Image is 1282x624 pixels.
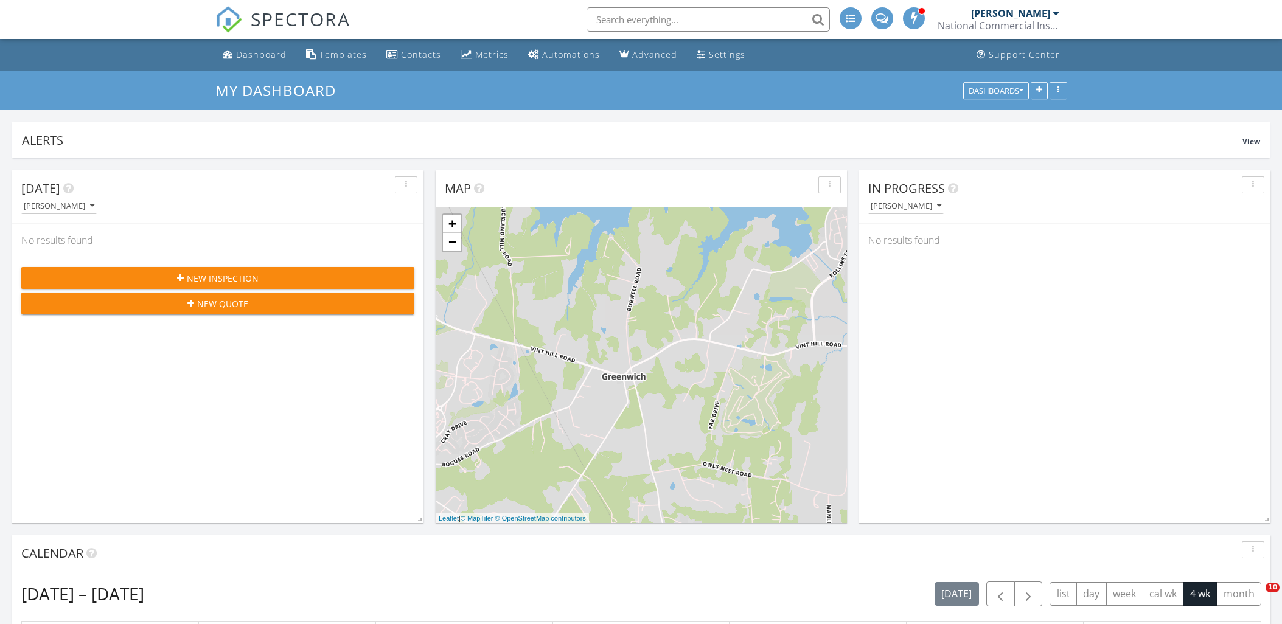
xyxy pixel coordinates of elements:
button: New Inspection [21,267,414,289]
div: Dashboard [236,49,287,60]
div: Contacts [401,49,441,60]
a: Automations (Advanced) [523,44,605,66]
button: 4 wk [1183,582,1217,606]
button: [PERSON_NAME] [21,198,97,215]
button: month [1216,582,1261,606]
div: Support Center [989,49,1060,60]
span: New Quote [197,297,248,310]
a: Zoom out [443,233,461,251]
h2: [DATE] – [DATE] [21,581,144,606]
a: Metrics [456,44,514,66]
span: In Progress [868,180,945,196]
span: Calendar [21,545,83,561]
a: Dashboard [218,44,291,66]
div: Settings [709,49,745,60]
img: The Best Home Inspection Software - Spectora [215,6,242,33]
a: © MapTiler [461,515,493,522]
span: View [1242,136,1260,147]
a: My Dashboard [215,80,346,100]
div: No results found [859,224,1270,257]
button: New Quote [21,293,414,314]
span: 10 [1266,583,1280,592]
span: New Inspection [187,272,259,285]
a: © OpenStreetMap contributors [495,515,586,522]
a: Zoom in [443,215,461,233]
a: Leaflet [439,515,459,522]
button: list [1050,582,1077,606]
span: [DATE] [21,180,60,196]
a: SPECTORA [215,16,350,42]
button: week [1106,582,1143,606]
iframe: Intercom live chat [1241,583,1270,612]
div: Automations [542,49,600,60]
input: Search everything... [587,7,830,32]
div: Templates [319,49,367,60]
div: No results found [12,224,423,257]
button: [PERSON_NAME] [868,198,944,215]
div: [PERSON_NAME] [971,7,1050,19]
div: [PERSON_NAME] [24,202,94,210]
button: [DATE] [935,582,979,606]
a: Templates [301,44,372,66]
div: National Commercial Inspections, LLC [938,19,1059,32]
div: Advanced [632,49,677,60]
a: Advanced [615,44,682,66]
a: Settings [692,44,750,66]
div: Alerts [22,132,1242,148]
button: Next [1014,581,1043,606]
button: Dashboards [963,82,1029,99]
span: Map [445,180,471,196]
span: SPECTORA [251,6,350,32]
div: [PERSON_NAME] [871,202,941,210]
button: Previous [986,581,1015,606]
a: Contacts [381,44,446,66]
a: Support Center [972,44,1065,66]
div: Metrics [475,49,509,60]
button: cal wk [1143,582,1184,606]
button: day [1076,582,1107,606]
div: Dashboards [969,86,1023,95]
div: | [436,513,589,524]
